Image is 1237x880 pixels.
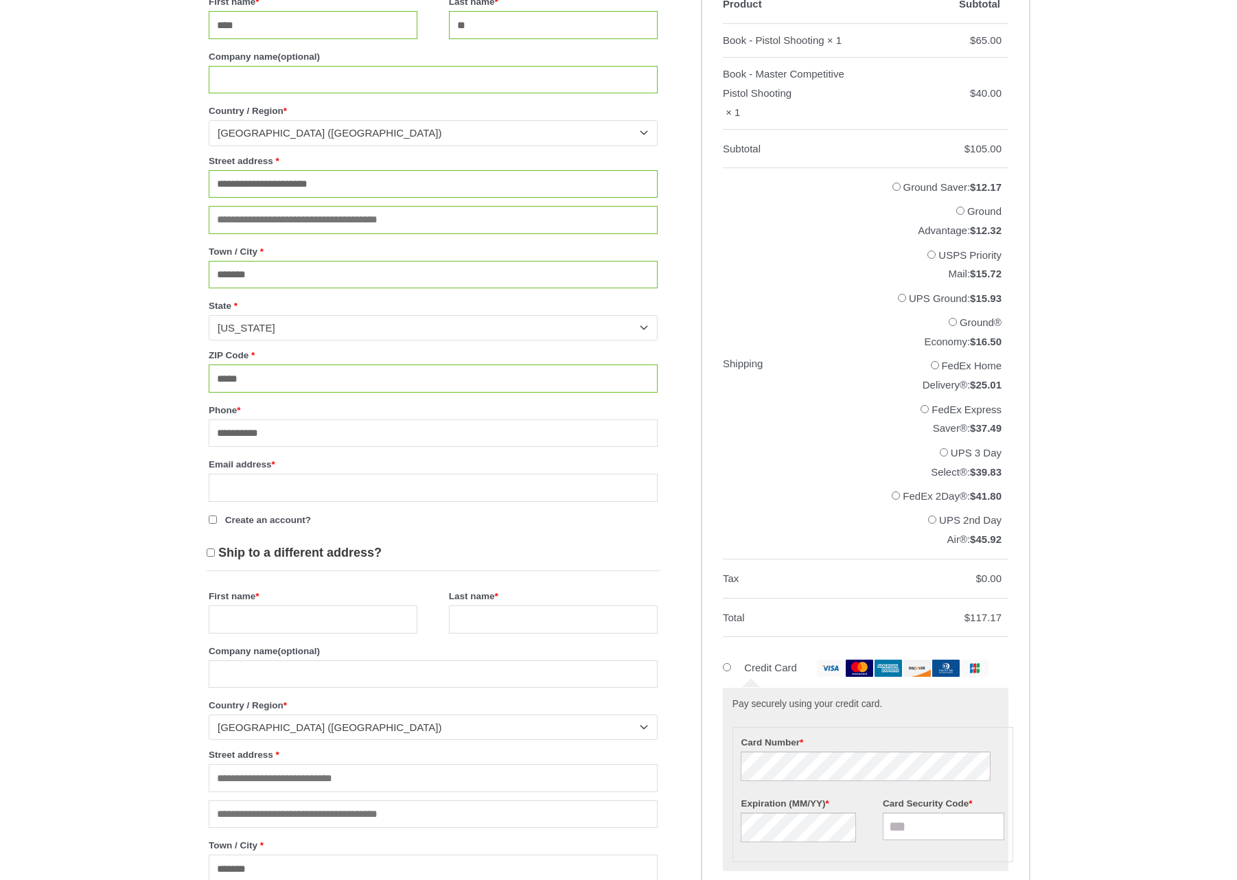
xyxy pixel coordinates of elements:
label: Last name [449,587,658,605]
img: jcb [961,660,989,677]
label: FedEx 2Day®: [903,490,1002,502]
label: First name [209,587,417,605]
bdi: 65.00 [970,34,1002,46]
bdi: 105.00 [964,143,1002,154]
span: $ [970,181,975,193]
bdi: 39.83 [970,466,1002,478]
label: Card Number [741,733,1004,752]
label: Country / Region [209,102,658,120]
bdi: 45.92 [970,533,1002,545]
bdi: 40.00 [970,87,1002,99]
bdi: 25.01 [970,379,1002,391]
label: Street address [209,152,658,170]
img: dinersclub [932,660,960,677]
th: Shipping [723,168,871,559]
img: mastercard [846,660,873,677]
span: $ [970,466,975,478]
label: Company name [209,47,658,66]
span: $ [970,292,975,304]
span: $ [975,572,981,584]
th: Total [723,599,871,638]
label: Ground® Economy: [924,316,1002,347]
bdi: 37.49 [970,422,1002,434]
input: Ship to a different address? [207,548,215,557]
label: Card Security Code [883,794,1004,813]
img: discover [903,660,931,677]
span: United States (US) [218,721,636,734]
label: FedEx Home Delivery®: [923,360,1002,391]
strong: × 1 [726,103,740,122]
span: Create an account? [225,515,311,525]
span: $ [970,224,975,236]
label: UPS Ground: [909,292,1002,304]
bdi: 12.32 [970,224,1002,236]
bdi: 16.50 [970,336,1002,347]
span: $ [970,379,975,391]
label: UPS 2nd Day Air®: [939,514,1002,545]
span: $ [970,533,975,545]
label: Company name [209,642,658,660]
span: United States (US) [218,126,636,140]
label: UPS 3 Day Select®: [931,447,1002,478]
label: Country / Region [209,696,658,715]
img: visa [817,660,844,677]
span: $ [970,336,975,347]
span: $ [970,490,975,502]
span: State [209,315,658,340]
fieldset: Payment Info [732,727,1013,862]
label: State [209,297,658,315]
bdi: 12.17 [970,181,1002,193]
span: (optional) [278,646,320,656]
span: $ [970,268,975,279]
span: (optional) [278,51,320,62]
label: Town / City [209,836,658,855]
th: Tax [723,559,871,599]
span: Ship to a different address? [218,546,382,559]
strong: × 1 [827,31,842,50]
bdi: 0.00 [975,572,1002,584]
label: Street address [209,745,658,764]
span: Country / Region [209,715,658,740]
label: USPS Priority Mail: [938,249,1002,280]
label: Email address [209,455,658,474]
p: Pay securely using your credit card. [732,697,999,712]
label: ZIP Code [209,346,658,364]
label: Ground Saver: [903,181,1002,193]
span: $ [970,87,975,99]
label: Phone [209,401,658,419]
label: Expiration (MM/YY) [741,794,862,813]
div: Book - Pistol Shooting [723,31,824,50]
span: $ [964,143,970,154]
bdi: 117.17 [964,612,1002,623]
span: $ [970,422,975,434]
img: amex [875,660,902,677]
bdi: 15.72 [970,268,1002,279]
div: Book - Master Competitive Pistol Shooting [723,65,864,103]
span: California [218,321,636,335]
bdi: 41.80 [970,490,1002,502]
span: $ [964,612,970,623]
th: Subtotal [723,130,871,169]
label: Town / City [209,242,658,261]
label: FedEx Express Saver®: [932,404,1002,435]
span: Country / Region [209,120,658,146]
span: $ [970,34,975,46]
label: Credit Card [744,662,989,673]
input: Create an account? [209,516,217,524]
bdi: 15.93 [970,292,1002,304]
